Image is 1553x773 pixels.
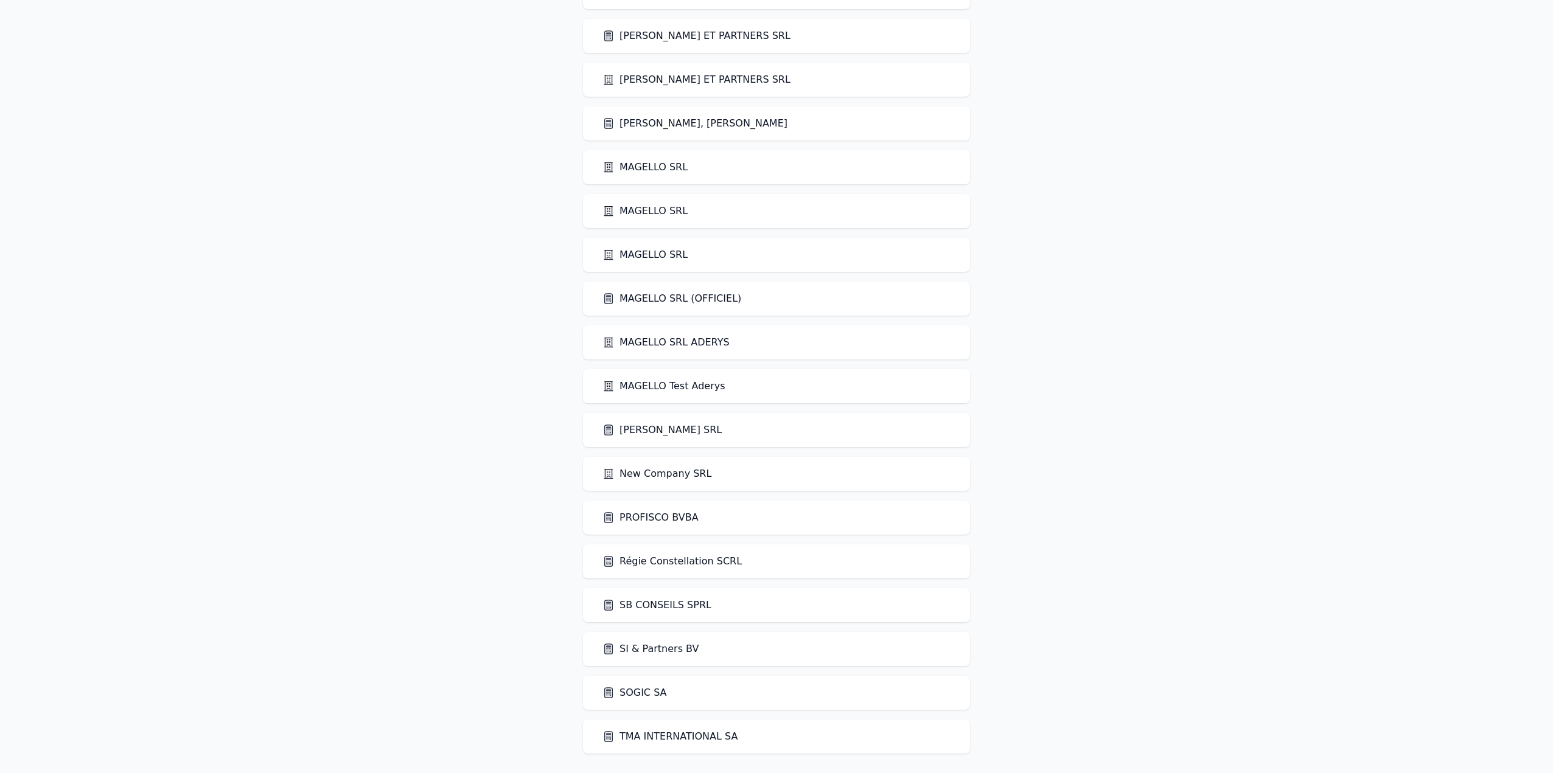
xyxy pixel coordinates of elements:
a: MAGELLO Test Aderys [602,379,725,393]
a: [PERSON_NAME], [PERSON_NAME] [602,116,787,131]
a: [PERSON_NAME] SRL [602,423,722,437]
a: [PERSON_NAME] ET PARTNERS SRL [602,72,790,87]
a: MAGELLO SRL [602,160,688,175]
a: SB CONSEILS SPRL [602,598,711,612]
a: TMA INTERNATIONAL SA [602,729,738,744]
a: SOGIC SA [602,685,667,700]
a: MAGELLO SRL [602,204,688,218]
a: MAGELLO SRL [602,248,688,262]
a: Régie Constellation SCRL [602,554,742,569]
a: PROFISCO BVBA [602,510,699,525]
a: SI & Partners BV [602,642,699,656]
a: MAGELLO SRL (OFFICIEL) [602,291,741,306]
a: [PERSON_NAME] ET PARTNERS SRL [602,29,790,43]
a: New Company SRL [602,466,711,481]
a: MAGELLO SRL ADERYS [602,335,730,350]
